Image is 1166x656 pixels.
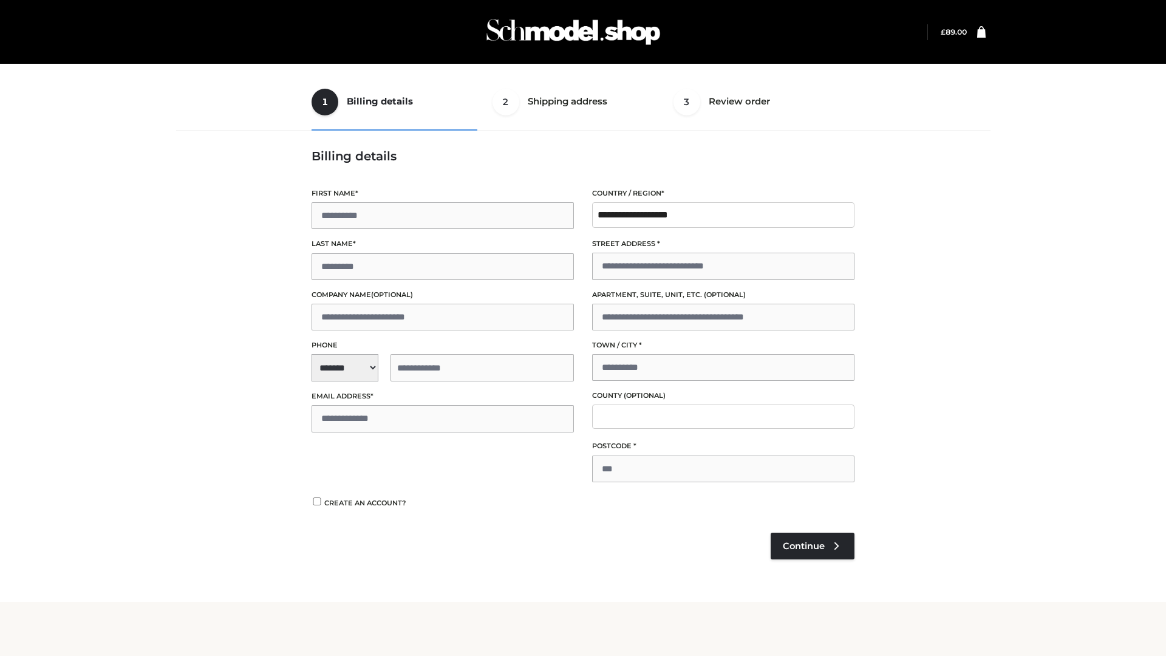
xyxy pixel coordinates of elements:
[941,27,967,36] bdi: 89.00
[312,391,574,402] label: Email address
[312,340,574,351] label: Phone
[592,188,854,199] label: Country / Region
[324,499,406,507] span: Create an account?
[592,238,854,250] label: Street address
[941,27,946,36] span: £
[783,541,825,552] span: Continue
[482,8,664,56] img: Schmodel Admin 964
[312,497,322,505] input: Create an account?
[312,188,574,199] label: First name
[771,533,854,559] a: Continue
[371,290,413,299] span: (optional)
[312,238,574,250] label: Last name
[592,289,854,301] label: Apartment, suite, unit, etc.
[704,290,746,299] span: (optional)
[312,289,574,301] label: Company name
[592,440,854,452] label: Postcode
[624,391,666,400] span: (optional)
[592,340,854,351] label: Town / City
[312,149,854,163] h3: Billing details
[941,27,967,36] a: £89.00
[592,390,854,401] label: County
